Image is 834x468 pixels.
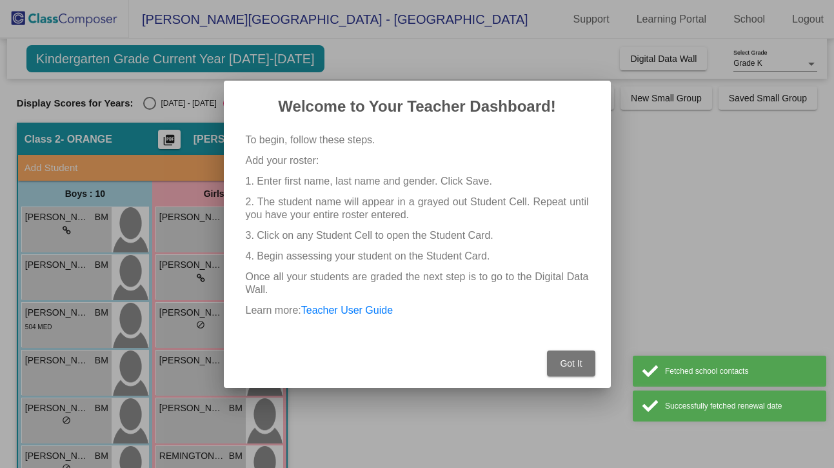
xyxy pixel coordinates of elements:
p: Once all your students are graded the next step is to go to the Digital Data Wall. [246,270,589,296]
div: Fetched school contacts [665,365,817,377]
div: Successfully fetched renewal date [665,400,817,412]
span: Got It [560,358,582,369]
p: 3. Click on any Student Cell to open the Student Card. [246,229,589,242]
p: To begin, follow these steps. [246,134,589,147]
p: 4. Begin assessing your student on the Student Card. [246,250,589,263]
p: Add your roster: [246,154,589,167]
p: 1. Enter first name, last name and gender. Click Save. [246,175,589,188]
button: Got It [547,351,595,376]
a: Teacher User Guide [301,305,393,316]
h2: Welcome to Your Teacher Dashboard! [239,96,595,117]
p: Learn more: [246,304,589,317]
p: 2. The student name will appear in a grayed out Student Cell. Repeat until you have your entire r... [246,196,589,221]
